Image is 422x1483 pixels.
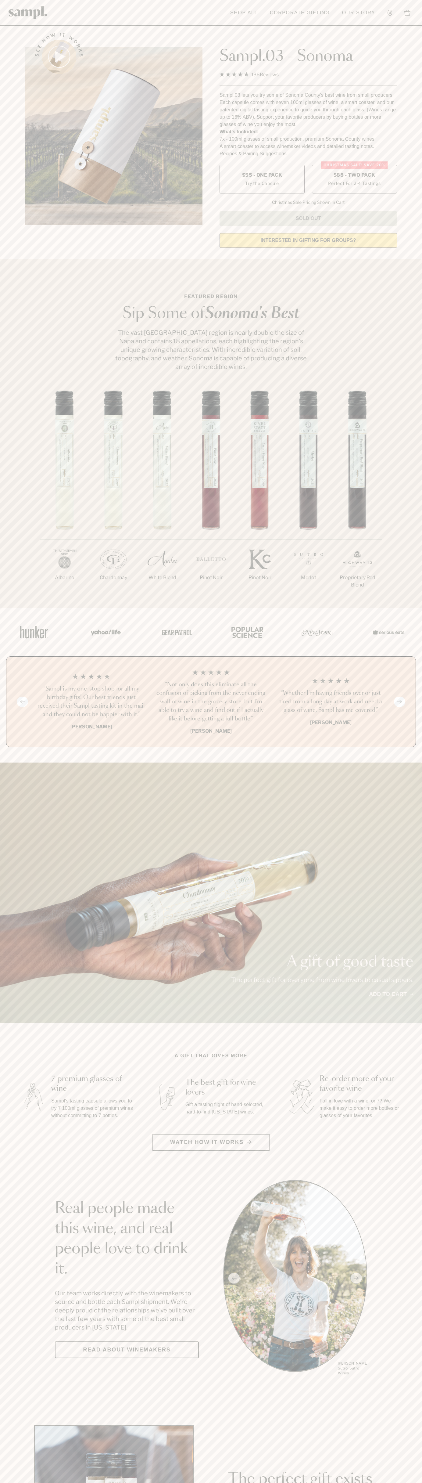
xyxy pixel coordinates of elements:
[185,1101,268,1116] p: Gift a tasting flight of hand-selected, hard-to-find [US_STATE] wines.
[36,669,146,735] li: 1 / 4
[25,47,202,225] img: Sampl.03 - Sonoma
[223,1180,367,1377] ul: carousel
[185,1078,268,1097] h3: The best gift for wine lovers
[231,976,413,984] p: The perfect gift for everyone from wine lovers to casual sippers.
[333,574,382,589] p: Proprietary Red Blend
[220,143,397,150] li: A smart coaster to access winemaker videos and detailed tasting notes.
[220,70,279,79] div: 136Reviews
[55,1289,199,1332] p: Our team works directly with the winemakers to source and bottle each Sampl shipment. We’re deepl...
[205,306,300,321] em: Sonoma's Best
[242,172,282,179] span: $55 - One Pack
[138,391,187,601] li: 3 / 7
[220,47,397,66] h1: Sampl.03 - Sonoma
[227,6,261,20] a: Shop All
[175,1052,248,1059] h2: A gift that gives more
[284,574,333,581] p: Merlot
[235,391,284,601] li: 5 / 7
[220,92,397,128] div: Sampl.03 lets you try some of Sonoma County's best wine from small producers. Each capsule comes ...
[328,180,381,186] small: Perfect For 2-4 Tastings
[276,669,386,735] li: 3 / 4
[235,574,284,581] p: Pinot Noir
[9,6,48,19] img: Sampl logo
[87,619,123,645] img: Artboard_6_04f9a106-072f-468a-bdd7-f11783b05722_x450.png
[156,680,266,723] h3: “Not only does this eliminate all the confusion of picking from the never ending wall of wine in ...
[187,574,235,581] p: Pinot Noir
[310,720,352,725] b: [PERSON_NAME]
[55,1341,199,1358] a: Read about Winemakers
[223,1180,367,1377] div: slide 1
[269,200,348,205] li: Christmas Sale Pricing Shown In Cart
[245,180,279,186] small: Try the Capsule
[157,619,194,645] img: Artboard_5_7fdae55a-36fd-43f7-8bfd-f74a06a2878e_x450.png
[369,990,413,998] a: Add to cart
[228,619,265,645] img: Artboard_4_28b4d326-c26e-48f9-9c80-911f17d6414e_x450.png
[16,619,52,645] img: Artboard_1_c8cd28af-0030-4af1-819c-248e302c7f06_x450.png
[339,6,378,20] a: Our Story
[320,1074,402,1094] h3: Re-order more of your favorite wine
[70,724,112,730] b: [PERSON_NAME]
[220,233,397,248] a: interested in gifting for groups?
[260,72,279,78] span: Reviews
[138,574,187,581] p: White Blend
[113,306,309,321] h2: Sip Some of
[42,40,76,74] button: See how it works
[36,685,146,719] h3: “Sampl is my one-stop shop for all my birthday gifts! Our best friends just received their Sampl ...
[321,161,388,169] div: Christmas SALE! Save 20%
[113,328,309,371] p: The vast [GEOGRAPHIC_DATA] region is nearly double the size of Napa and contains 18 appellations,...
[220,135,397,143] li: 7x - 100ml glasses of small production, premium Sonoma County wines
[251,72,260,78] span: 136
[320,1097,402,1119] p: Fall in love with a wine, or 7? We make it easy to order more bottles or glasses of your favorites.
[55,1199,199,1279] h2: Real people made this wine, and real people love to drink it.
[338,1361,367,1376] p: [PERSON_NAME] Sutro, Sutro Wines
[156,669,266,735] li: 2 / 4
[220,211,397,226] button: Sold Out
[187,391,235,601] li: 4 / 7
[231,955,413,969] p: A gift of good taste
[220,150,397,157] li: Recipes & Pairing Suggestions
[89,574,138,581] p: Chardonnay
[51,1097,134,1119] p: Sampl's tasting capsule allows you to try 7 100ml glasses of premium wines without committing to ...
[334,172,375,179] span: $88 - Two Pack
[89,391,138,601] li: 2 / 7
[276,689,386,715] h3: “Whether I'm having friends over or just tired from a long day at work and need a glass of wine, ...
[190,728,232,734] b: [PERSON_NAME]
[152,1134,270,1151] button: Watch how it works
[40,391,89,601] li: 1 / 7
[370,619,406,645] img: Artboard_7_5b34974b-f019-449e-91fb-745f8d0877ee_x450.png
[333,391,382,608] li: 7 / 7
[394,697,405,707] button: Next slide
[267,6,333,20] a: Corporate Gifting
[40,574,89,581] p: Albarino
[17,697,28,707] button: Previous slide
[220,129,258,134] strong: What’s Included:
[51,1074,134,1094] h3: 7 premium glasses of wine
[299,619,335,645] img: Artboard_3_0b291449-6e8c-4d07-b2c2-3f3601a19cd1_x450.png
[284,391,333,601] li: 6 / 7
[113,293,309,300] p: Featured Region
